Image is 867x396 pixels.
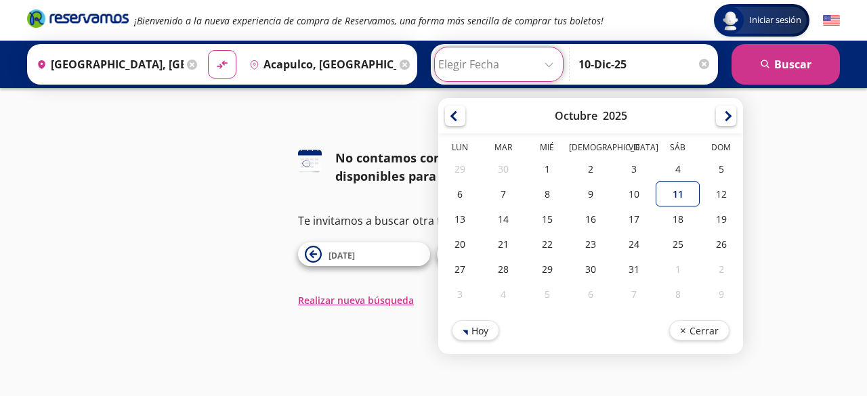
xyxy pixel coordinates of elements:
p: Te invitamos a buscar otra fecha o ruta [298,213,569,229]
button: Buscar [732,44,840,85]
div: 21-Oct-25 [482,232,525,257]
div: 19-Oct-25 [700,206,743,232]
div: 03-Nov-25 [438,282,482,307]
div: 18-Oct-25 [656,206,699,232]
div: 22-Oct-25 [526,232,569,257]
div: 01-Nov-25 [656,257,699,282]
th: Domingo [700,141,743,156]
div: 06-Oct-25 [438,181,482,206]
button: Hoy [452,320,499,340]
div: 04-Nov-25 [482,282,525,307]
input: Opcional [578,47,711,81]
th: Sábado [656,141,699,156]
div: Octubre [555,108,597,123]
div: 13-Oct-25 [438,206,482,232]
div: 07-Oct-25 [482,181,525,206]
div: 20-Oct-25 [438,232,482,257]
div: No contamos con horarios disponibles para esta fecha [335,149,569,185]
div: 12-Oct-25 [700,181,743,206]
button: [DATE] [298,242,430,266]
button: [DATE] [437,242,569,266]
span: [DATE] [329,250,355,261]
th: Martes [482,141,525,156]
div: 26-Oct-25 [700,232,743,257]
button: Realizar nueva búsqueda [298,293,414,307]
div: 04-Oct-25 [656,156,699,181]
div: 29-Oct-25 [526,257,569,282]
div: 25-Oct-25 [656,232,699,257]
em: ¡Bienvenido a la nueva experiencia de compra de Reservamos, una forma más sencilla de comprar tus... [134,14,604,27]
input: Elegir Fecha [438,47,559,81]
div: 28-Oct-25 [482,257,525,282]
div: 01-Oct-25 [526,156,569,181]
div: 11-Oct-25 [656,181,699,206]
div: 08-Nov-25 [656,282,699,307]
div: 16-Oct-25 [569,206,612,232]
div: 14-Oct-25 [482,206,525,232]
th: Jueves [569,141,612,156]
a: Brand Logo [27,8,129,32]
div: 03-Oct-25 [612,156,656,181]
div: 27-Oct-25 [438,257,482,282]
div: 15-Oct-25 [526,206,569,232]
div: 02-Oct-25 [569,156,612,181]
div: 30-Oct-25 [569,257,612,282]
th: Lunes [438,141,482,156]
div: 29-Sep-25 [438,156,482,181]
input: Buscar Origen [31,47,184,81]
th: Viernes [612,141,656,156]
button: English [823,12,840,29]
div: 05-Nov-25 [526,282,569,307]
div: 09-Oct-25 [569,181,612,206]
div: 30-Sep-25 [482,156,525,181]
div: 08-Oct-25 [526,181,569,206]
div: 17-Oct-25 [612,206,656,232]
div: 09-Nov-25 [700,282,743,307]
th: Miércoles [526,141,569,156]
i: Brand Logo [27,8,129,28]
div: 24-Oct-25 [612,232,656,257]
div: 02-Nov-25 [700,257,743,282]
div: 06-Nov-25 [569,282,612,307]
div: 05-Oct-25 [700,156,743,181]
button: Cerrar [669,320,729,340]
input: Buscar Destino [244,47,396,81]
div: 2025 [603,108,627,123]
div: 07-Nov-25 [612,282,656,307]
div: 10-Oct-25 [612,181,656,206]
span: Iniciar sesión [744,14,807,27]
div: 31-Oct-25 [612,257,656,282]
div: 23-Oct-25 [569,232,612,257]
